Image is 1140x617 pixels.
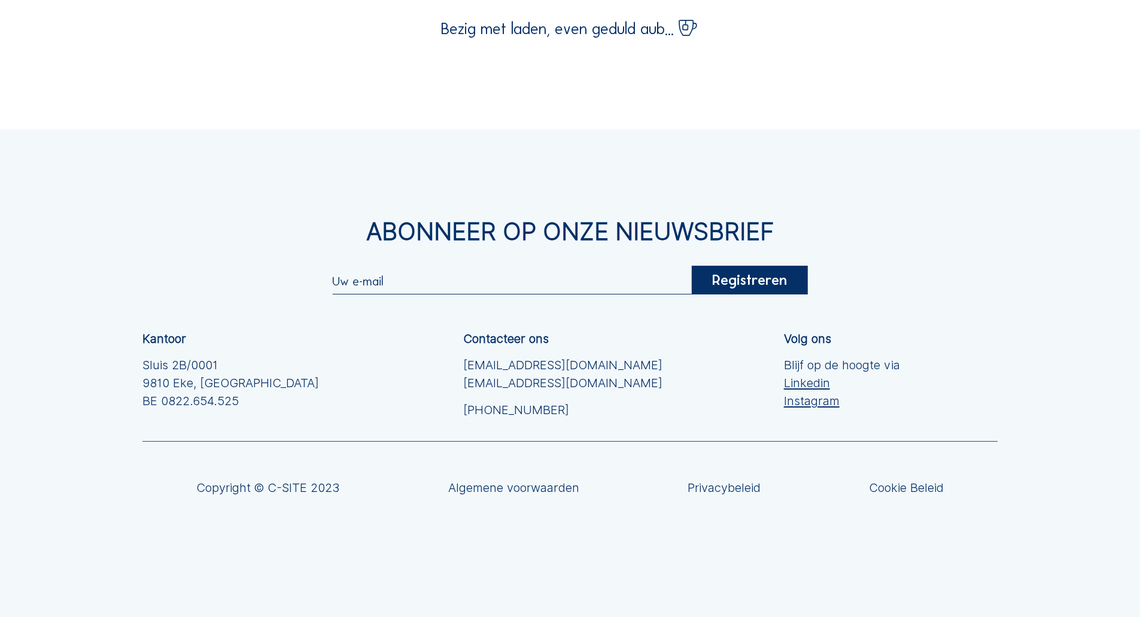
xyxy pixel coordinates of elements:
[463,333,549,345] div: Contacteer ons
[784,356,900,410] div: Blijf op de hoogte via
[784,392,900,410] a: Instagram
[441,21,674,37] span: Bezig met laden, even geduld aub...
[448,482,579,494] a: Algemene voorwaarden
[869,482,944,494] a: Cookie Beleid
[332,274,691,288] input: Uw e-mail
[784,374,900,392] a: Linkedin
[196,482,340,494] div: Copyright © C-SITE 2023
[142,219,998,243] div: Abonneer op onze nieuwsbrief
[688,482,761,494] a: Privacybeleid
[784,333,831,345] div: Volg ons
[463,356,662,374] a: [EMAIL_ADDRESS][DOMAIN_NAME]
[463,401,662,419] a: [PHONE_NUMBER]
[142,333,186,345] div: Kantoor
[691,266,807,294] div: Registreren
[142,356,319,410] div: Sluis 2B/0001 9810 Eke, [GEOGRAPHIC_DATA] BE 0822.654.525
[463,374,662,392] a: [EMAIL_ADDRESS][DOMAIN_NAME]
